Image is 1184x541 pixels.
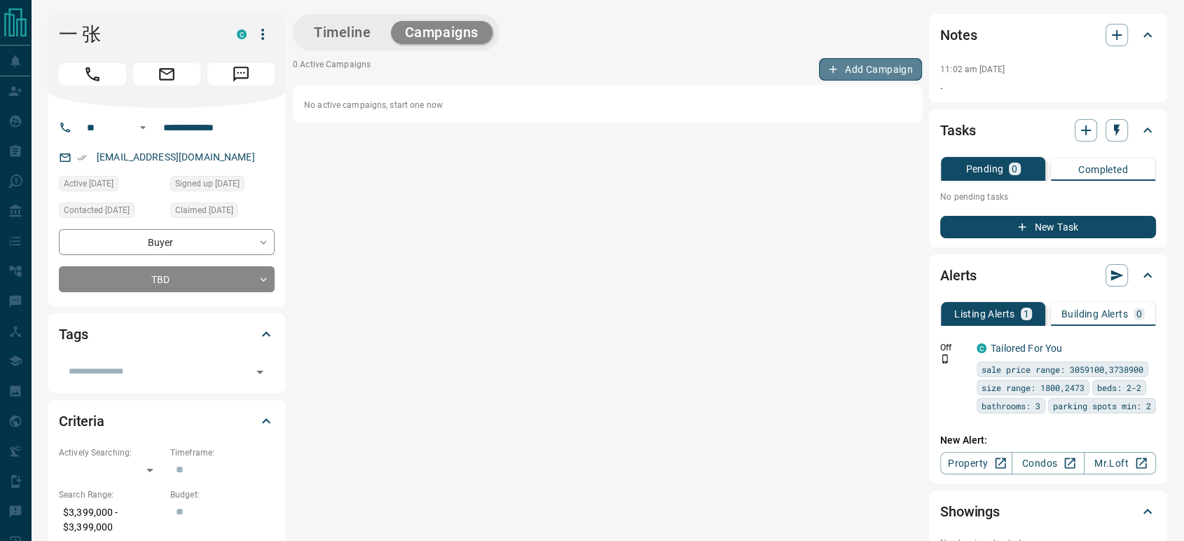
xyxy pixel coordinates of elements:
p: No pending tasks [940,186,1156,207]
div: condos.ca [977,343,986,353]
p: Timeframe: [170,446,275,459]
span: sale price range: 3059100,3738900 [982,362,1143,376]
h2: Criteria [59,410,104,432]
p: 0 Active Campaigns [293,58,371,81]
h1: 一 张 [59,23,216,46]
p: Budget: [170,488,275,501]
div: Mon Aug 11 2025 [170,203,275,222]
a: Mr.Loft [1084,452,1156,474]
div: TBD [59,266,275,292]
span: Call [59,63,126,85]
p: $3,399,000 - $3,399,000 [59,501,163,539]
div: Showings [940,495,1156,528]
button: New Task [940,216,1156,238]
p: Listing Alerts [954,309,1015,319]
a: [EMAIL_ADDRESS][DOMAIN_NAME] [97,151,255,163]
a: Condos [1012,452,1084,474]
div: Tasks [940,114,1156,147]
p: Pending [965,164,1003,174]
div: Criteria [59,404,275,438]
div: Alerts [940,259,1156,292]
span: Contacted [DATE] [64,203,130,217]
h2: Showings [940,500,1000,523]
span: bathrooms: 3 [982,399,1040,413]
span: beds: 2-2 [1097,381,1141,395]
p: No active campaigns, start one now [304,99,911,111]
p: Search Range: [59,488,163,501]
div: Mon Aug 11 2025 [59,203,163,222]
p: Actively Searching: [59,446,163,459]
h2: Alerts [940,264,977,287]
button: Timeline [300,21,385,44]
p: Completed [1078,165,1128,174]
h2: Tasks [940,119,975,142]
a: Property [940,452,1012,474]
h2: Notes [940,24,977,46]
div: Tags [59,317,275,351]
div: Mon Aug 11 2025 [59,176,163,196]
button: Add Campaign [819,58,922,81]
a: Tailored For You [991,343,1062,354]
svg: Push Notification Only [940,354,950,364]
div: condos.ca [237,29,247,39]
p: Off [940,341,968,354]
span: Claimed [DATE] [175,203,233,217]
div: Mon Aug 11 2025 [170,176,275,196]
p: . [940,78,1156,93]
div: Notes [940,18,1156,52]
div: Buyer [59,229,275,255]
span: Email [133,63,200,85]
p: New Alert: [940,433,1156,448]
p: 0 [1012,164,1017,174]
p: 1 [1024,309,1029,319]
span: parking spots min: 2 [1053,399,1151,413]
p: 11:02 am [DATE] [940,64,1005,74]
button: Open [135,119,151,136]
svg: Email Verified [77,153,87,163]
p: Building Alerts [1061,309,1128,319]
span: Message [207,63,275,85]
button: Open [250,362,270,382]
h2: Tags [59,323,88,345]
span: size range: 1800,2473 [982,381,1085,395]
p: 0 [1136,309,1142,319]
span: Signed up [DATE] [175,177,240,191]
button: Campaigns [391,21,493,44]
span: Active [DATE] [64,177,113,191]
